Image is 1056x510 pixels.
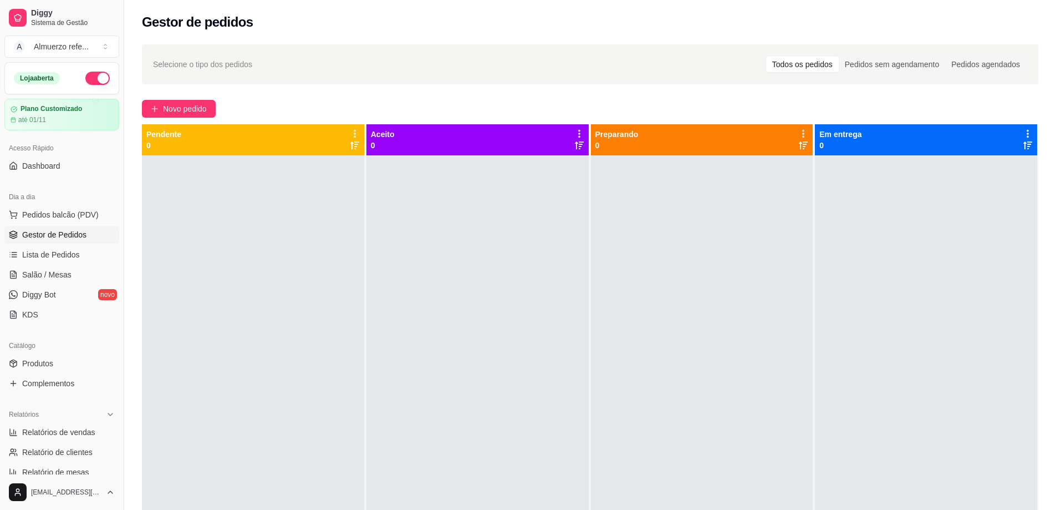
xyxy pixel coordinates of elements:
span: Lista de Pedidos [22,249,80,260]
div: Pedidos sem agendamento [839,57,945,72]
div: Almuerzo refe ... [34,41,89,52]
div: Todos os pedidos [766,57,839,72]
a: KDS [4,306,119,324]
p: 0 [595,140,639,151]
a: Gestor de Pedidos [4,226,119,244]
span: Relatórios de vendas [22,427,95,438]
a: Diggy Botnovo [4,286,119,304]
button: [EMAIL_ADDRESS][DOMAIN_NAME] [4,479,119,506]
span: plus [151,105,159,113]
span: Relatório de clientes [22,447,93,458]
button: Pedidos balcão (PDV) [4,206,119,224]
span: Diggy [31,8,115,18]
p: Preparando [595,129,639,140]
a: DiggySistema de Gestão [4,4,119,31]
button: Select a team [4,36,119,58]
span: Salão / Mesas [22,269,72,280]
a: Plano Customizadoaté 01/11 [4,99,119,130]
span: Gestor de Pedidos [22,229,86,240]
a: Relatório de mesas [4,463,119,481]
span: Novo pedido [163,103,207,115]
button: Alterar Status [85,72,110,85]
p: Pendente [146,129,181,140]
span: Relatório de mesas [22,467,89,478]
span: Sistema de Gestão [31,18,115,27]
a: Dashboard [4,157,119,175]
a: Lista de Pedidos [4,246,119,264]
p: Aceito [371,129,395,140]
span: Diggy Bot [22,289,56,300]
span: [EMAIL_ADDRESS][DOMAIN_NAME] [31,488,101,497]
span: A [14,41,25,52]
div: Pedidos agendados [945,57,1026,72]
span: Relatórios [9,410,39,419]
a: Salão / Mesas [4,266,119,284]
span: KDS [22,309,38,320]
p: 0 [146,140,181,151]
div: Catálogo [4,337,119,355]
article: Plano Customizado [21,105,82,113]
h2: Gestor de pedidos [142,13,253,31]
p: 0 [819,140,861,151]
article: até 01/11 [18,115,46,124]
a: Relatório de clientes [4,443,119,461]
span: Selecione o tipo dos pedidos [153,58,252,70]
div: Loja aberta [14,72,60,84]
span: Dashboard [22,160,60,171]
p: 0 [371,140,395,151]
span: Pedidos balcão (PDV) [22,209,99,220]
span: Produtos [22,358,53,369]
a: Complementos [4,375,119,392]
a: Produtos [4,355,119,372]
p: Em entrega [819,129,861,140]
div: Dia a dia [4,188,119,206]
div: Acesso Rápido [4,139,119,157]
button: Novo pedido [142,100,216,118]
span: Complementos [22,378,74,389]
a: Relatórios de vendas [4,423,119,441]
